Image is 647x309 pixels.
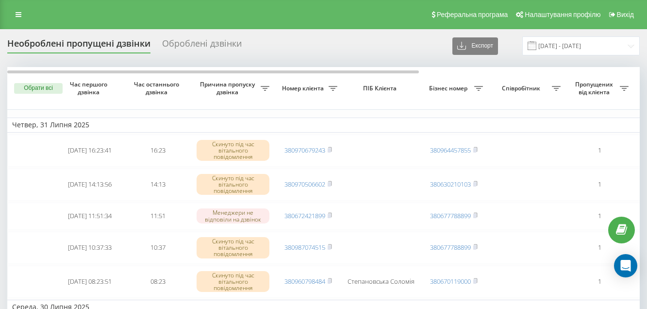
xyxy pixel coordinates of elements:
[56,169,124,201] td: [DATE] 14:13:56
[430,211,471,220] a: 380677788899
[284,180,325,189] a: 380970506602
[570,81,620,96] span: Пропущених від клієнта
[284,211,325,220] a: 380672421899
[430,277,471,286] a: 380670119000
[493,85,552,92] span: Співробітник
[132,81,184,96] span: Час останнього дзвінка
[197,174,269,195] div: Скинуто під час вітального повідомлення
[56,203,124,230] td: [DATE] 11:51:34
[617,11,634,18] span: Вихід
[284,146,325,154] a: 380970679243
[279,85,329,92] span: Номер клієнта
[124,266,192,298] td: 08:23
[56,135,124,167] td: [DATE] 16:23:41
[565,169,633,201] td: 1
[124,232,192,264] td: 10:37
[430,180,471,189] a: 380630210103
[452,37,498,55] button: Експорт
[124,135,192,167] td: 16:23
[56,266,124,298] td: [DATE] 08:23:51
[565,203,633,230] td: 1
[284,277,325,286] a: 380960798484
[197,140,269,161] div: Скинуто під час вітального повідомлення
[565,266,633,298] td: 1
[430,243,471,252] a: 380677788899
[124,169,192,201] td: 14:13
[197,81,261,96] span: Причина пропуску дзвінка
[350,85,412,92] span: ПІБ Клієнта
[437,11,508,18] span: Реферальна програма
[565,232,633,264] td: 1
[342,266,420,298] td: Степановська Соломія
[284,243,325,252] a: 380987074515
[565,135,633,167] td: 1
[197,271,269,292] div: Скинуто під час вітального повідомлення
[525,11,600,18] span: Налаштування профілю
[425,85,474,92] span: Бізнес номер
[430,146,471,154] a: 380964457855
[14,83,63,94] button: Обрати всі
[56,232,124,264] td: [DATE] 10:37:33
[64,81,116,96] span: Час першого дзвінка
[197,237,269,258] div: Скинуто під час вітального повідомлення
[614,254,637,277] div: Open Intercom Messenger
[124,203,192,230] td: 11:51
[7,38,150,53] div: Необроблені пропущені дзвінки
[162,38,242,53] div: Оброблені дзвінки
[197,208,269,223] div: Менеджери не відповіли на дзвінок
